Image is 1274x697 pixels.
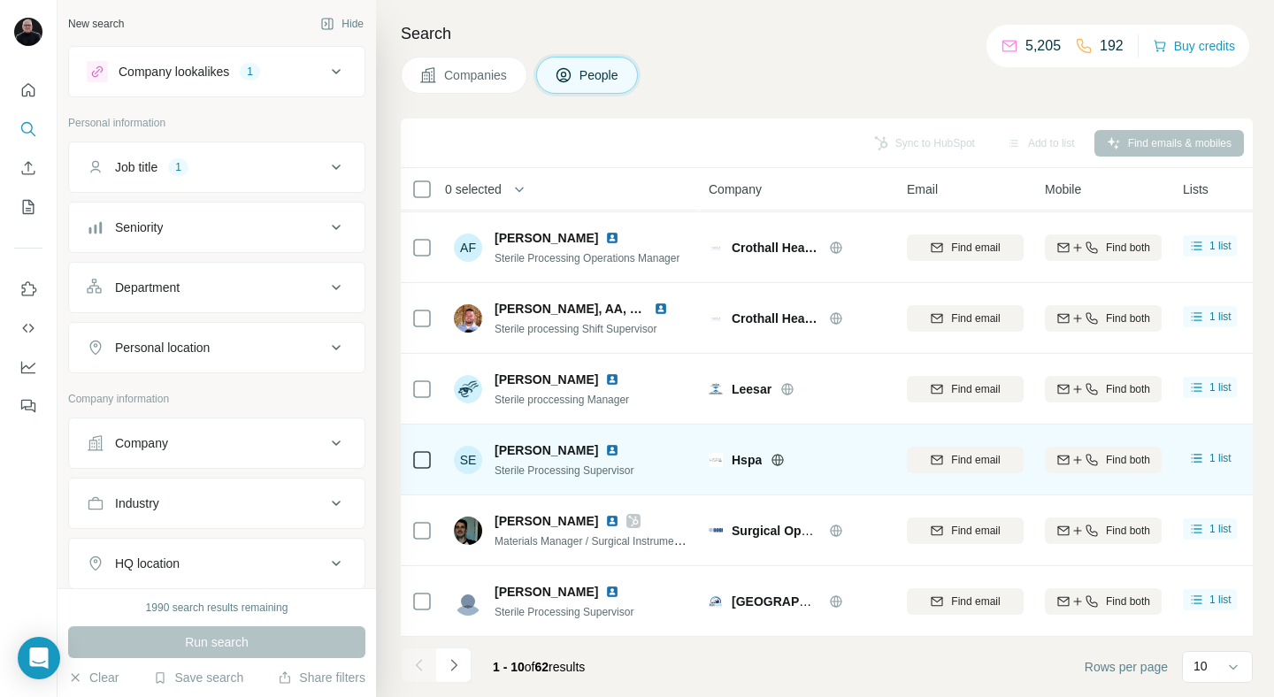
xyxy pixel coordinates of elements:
button: Quick start [14,74,42,106]
span: Find email [951,381,1000,397]
div: SE [454,446,482,474]
button: Company [69,422,365,464]
p: Company information [68,391,365,407]
span: 0 selected [445,180,502,198]
p: 192 [1100,35,1124,57]
span: [PERSON_NAME] [495,583,598,601]
button: Personal location [69,326,365,369]
span: [PERSON_NAME] [495,229,598,247]
img: Avatar [454,517,482,545]
h4: Search [401,21,1253,46]
button: Use Surfe on LinkedIn [14,273,42,305]
span: [GEOGRAPHIC_DATA] [732,594,864,609]
span: Find both [1106,594,1150,609]
img: Logo of Crothall Healthcare [709,241,723,255]
span: People [579,66,620,84]
button: Job title1 [69,146,365,188]
div: HQ location [115,555,180,572]
button: Find both [1045,517,1162,544]
img: LinkedIn logo [605,443,619,457]
span: Hspa [732,451,762,469]
div: New search [68,16,124,32]
button: Navigate to next page [436,647,472,683]
div: Personal location [115,339,210,356]
img: Logo of Surgical Operational Services [709,528,723,533]
button: Share filters [278,669,365,686]
button: Find email [907,517,1024,544]
button: Save search [153,669,243,686]
div: 1 [240,64,260,80]
div: Job title [115,158,157,176]
img: Avatar [454,375,482,403]
span: Surgical Operational Services [732,524,907,538]
img: LinkedIn logo [605,585,619,599]
span: Find both [1106,240,1150,256]
div: 1 [168,159,188,175]
span: 1 list [1209,309,1232,325]
img: LinkedIn logo [605,514,619,528]
button: Company lookalikes1 [69,50,365,93]
span: Sterile Processing Supervisor [495,464,633,477]
span: Find both [1106,381,1150,397]
button: Find email [907,305,1024,332]
span: Companies [444,66,509,84]
img: Logo of Leesar [709,382,723,396]
button: Find both [1045,234,1162,261]
div: AF [454,234,482,262]
p: Personal information [68,115,365,131]
button: Industry [69,482,365,525]
span: Sterile processing Shift Supervisor [495,323,656,335]
button: HQ location [69,542,365,585]
button: Hide [308,11,376,37]
img: Logo of Crothall Healthcare [709,311,723,326]
div: Seniority [115,218,163,236]
button: Find both [1045,305,1162,332]
button: Buy credits [1153,34,1235,58]
button: Find email [907,234,1024,261]
span: 1 list [1209,379,1232,395]
button: Enrich CSV [14,152,42,184]
img: LinkedIn logo [605,231,619,245]
button: Use Surfe API [14,312,42,344]
span: Find both [1106,310,1150,326]
p: 5,205 [1025,35,1061,57]
img: Logo of Rock Regional Hospital [709,594,723,609]
button: Dashboard [14,351,42,383]
div: Company [115,434,168,452]
span: Crothall Healthcare [732,310,820,327]
button: Find both [1045,447,1162,473]
button: Find both [1045,376,1162,402]
img: Avatar [454,304,482,333]
button: Seniority [69,206,365,249]
span: Rows per page [1085,658,1168,676]
img: LinkedIn logo [654,302,668,316]
button: Find both [1045,588,1162,615]
div: Open Intercom Messenger [18,637,60,679]
span: results [493,660,585,674]
img: Avatar [14,18,42,46]
img: LinkedIn logo [605,372,619,387]
span: Company [709,180,762,198]
span: Crothall Healthcare [732,239,820,257]
p: 10 [1193,657,1208,675]
span: Sterile Processing Supervisor [495,606,633,618]
div: Company lookalikes [119,63,229,80]
span: 1 list [1209,592,1232,608]
img: Logo of Hspa [709,453,723,467]
span: Find email [951,310,1000,326]
div: Industry [115,494,159,512]
span: Find email [951,594,1000,609]
span: Sterile Processing Operations Manager [495,252,679,264]
span: Materials Manager / Surgical Instrument Repair Tech [495,533,742,548]
span: [PERSON_NAME] [495,441,598,459]
button: Feedback [14,390,42,422]
span: [PERSON_NAME] [495,512,598,530]
span: Find email [951,523,1000,539]
span: [PERSON_NAME], AA, CRCST, CHL [495,302,703,316]
span: Find both [1106,452,1150,468]
span: [PERSON_NAME] [495,371,598,388]
span: Sterile proccessing Manager [495,394,629,406]
span: 1 list [1209,521,1232,537]
span: Leesar [732,380,771,398]
span: Find email [951,452,1000,468]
